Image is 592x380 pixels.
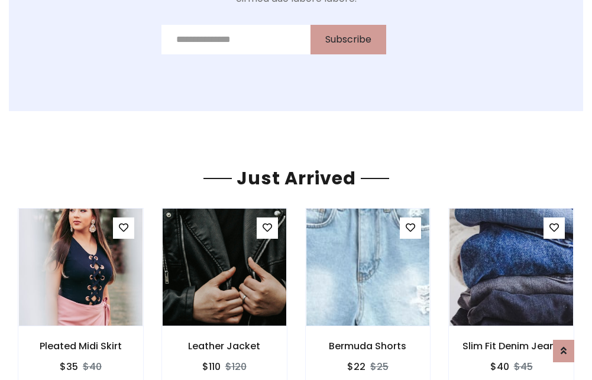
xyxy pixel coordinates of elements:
span: Just Arrived [232,165,361,191]
del: $45 [514,360,533,373]
h6: Slim Fit Denim Jeans [449,340,574,352]
h6: $35 [60,361,78,372]
button: Subscribe [310,25,386,54]
h6: Bermuda Shorts [306,340,431,352]
h6: $40 [490,361,509,372]
del: $40 [83,360,102,373]
del: $120 [225,360,247,373]
h6: $110 [202,361,221,372]
h6: Leather Jacket [162,340,287,352]
h6: Pleated Midi Skirt [18,340,143,352]
h6: $22 [347,361,365,372]
del: $25 [370,360,389,373]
